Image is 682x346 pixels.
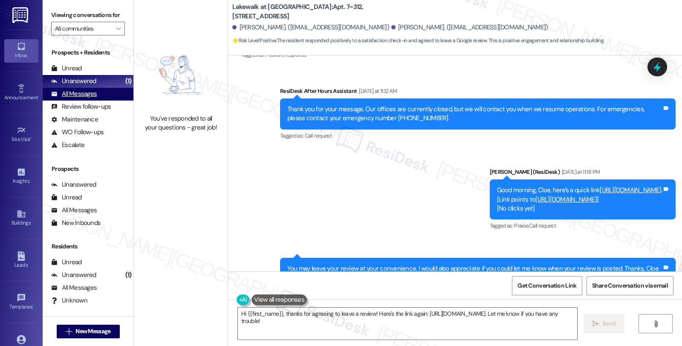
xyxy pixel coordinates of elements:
[51,193,82,202] div: Unread
[51,64,82,73] div: Unread
[490,167,676,179] div: [PERSON_NAME] (ResiDesk)
[232,23,389,32] div: [PERSON_NAME]. ([EMAIL_ADDRESS][DOMAIN_NAME])
[143,40,218,110] img: empty-state
[51,206,97,215] div: All Messages
[116,25,121,32] i: 
[592,320,599,327] i: 
[512,276,582,295] button: Get Conversation Link
[4,123,38,146] a: Site Visit •
[51,89,97,98] div: All Messages
[51,102,111,111] div: Review follow-ups
[43,164,133,173] div: Prospects
[51,9,125,22] label: Viewing conversations for
[51,258,82,267] div: Unread
[33,303,34,309] span: •
[38,93,39,99] span: •
[232,36,604,45] span: : The resident responded positively to a satisfaction check-in and agreed to leave a Google revie...
[4,249,38,272] a: Leads
[287,264,662,283] div: You may leave your review at your convenience. I would also appreciate if you could let me know w...
[600,186,661,194] a: [URL][DOMAIN_NAME]
[238,308,577,340] textarea: Hi {{first_name}}, thanks for agreeing to leave a review! Here's the link again: [URL][DOMAIN_NAM...
[280,86,676,98] div: ResiDesk After Hours Assistant
[232,37,276,44] strong: 🌟 Risk Level: Positive
[12,7,30,23] img: ResiDesk Logo
[529,222,556,229] span: Call request
[51,77,96,86] div: Unanswered
[280,130,676,142] div: Tagged as:
[560,167,600,176] div: [DATE] at 11:18 PM
[43,48,133,57] div: Prospects + Residents
[4,39,38,62] a: Inbox
[75,327,110,336] span: New Message
[43,242,133,251] div: Residents
[497,186,662,213] div: Good morning, Cloe, here's a quick link . [Link points to ] [No clicks yet]
[602,319,616,328] span: Send
[66,328,72,335] i: 
[51,128,104,137] div: WO Follow-ups
[357,86,397,95] div: [DATE] at 11:12 AM
[4,291,38,314] a: Templates •
[123,75,134,88] div: (1)
[57,325,120,338] button: New Message
[490,219,676,232] div: Tagged as:
[51,296,87,305] div: Unknown
[4,165,38,188] a: Insights •
[31,135,32,141] span: •
[55,22,111,35] input: All communities
[391,23,548,32] div: [PERSON_NAME]. ([EMAIL_ADDRESS][DOMAIN_NAME])
[266,51,306,58] span: Positive response
[29,177,31,183] span: •
[51,271,96,280] div: Unanswered
[587,276,673,295] button: Share Conversation via email
[51,115,98,124] div: Maintenance
[514,222,529,229] span: Praise ,
[51,219,101,228] div: New Inbounds
[517,281,576,290] span: Get Conversation Link
[592,281,668,290] span: Share Conversation via email
[143,114,218,133] div: You've responded to all your questions - great job!
[305,132,332,139] span: Call request
[232,3,403,21] b: Lakewalk at [GEOGRAPHIC_DATA]: Apt. 7~312, [STREET_ADDRESS]
[51,283,97,292] div: All Messages
[123,268,134,282] div: (1)
[653,320,659,327] i: 
[4,207,38,230] a: Buildings
[535,195,597,204] a: [URL][DOMAIN_NAME]
[51,180,96,189] div: Unanswered
[584,314,625,333] button: Send
[287,105,662,123] div: Thank you for your message. Our offices are currently closed, but we will contact you when we res...
[51,141,84,150] div: Escalate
